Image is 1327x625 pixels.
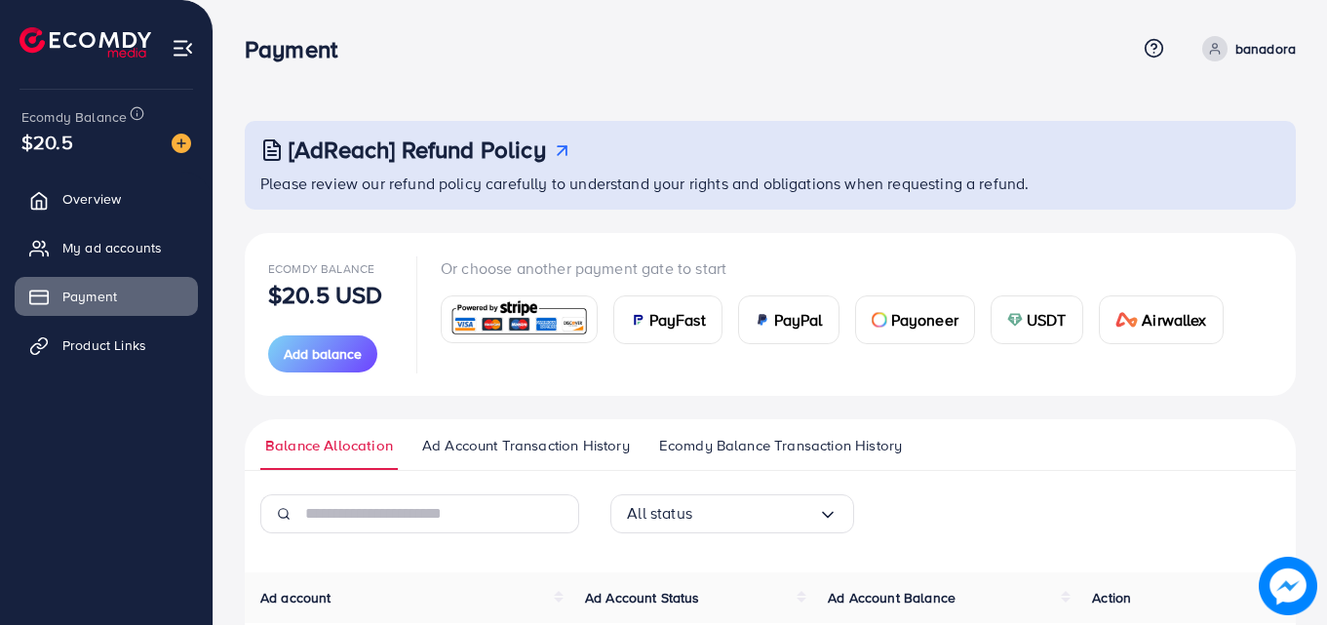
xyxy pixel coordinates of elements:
[1027,308,1067,332] span: USDT
[284,344,362,364] span: Add balance
[828,588,956,607] span: Ad Account Balance
[1007,312,1023,328] img: card
[855,295,975,344] a: cardPayoneer
[649,308,706,332] span: PayFast
[441,295,598,343] a: card
[268,283,382,306] p: $20.5 USD
[21,128,73,156] span: $20.5
[245,35,353,63] h3: Payment
[15,326,198,365] a: Product Links
[441,256,1239,280] p: Or choose another payment gate to start
[872,312,887,328] img: card
[627,498,692,528] span: All status
[991,295,1083,344] a: cardUSDT
[692,498,818,528] input: Search for option
[1194,36,1296,61] a: banadora
[260,172,1284,195] p: Please review our refund policy carefully to understand your rights and obligations when requesti...
[15,179,198,218] a: Overview
[62,189,121,209] span: Overview
[1115,312,1139,328] img: card
[891,308,958,332] span: Payoneer
[265,435,393,456] span: Balance Allocation
[613,295,722,344] a: cardPayFast
[1259,557,1317,615] img: image
[62,287,117,306] span: Payment
[610,494,854,533] div: Search for option
[1092,588,1131,607] span: Action
[659,435,902,456] span: Ecomdy Balance Transaction History
[1235,37,1296,60] p: banadora
[15,228,198,267] a: My ad accounts
[268,260,374,277] span: Ecomdy Balance
[15,277,198,316] a: Payment
[1142,308,1206,332] span: Airwallex
[585,588,700,607] span: Ad Account Status
[172,134,191,153] img: image
[630,312,645,328] img: card
[289,136,546,164] h3: [AdReach] Refund Policy
[755,312,770,328] img: card
[20,27,151,58] img: logo
[62,238,162,257] span: My ad accounts
[172,37,194,59] img: menu
[62,335,146,355] span: Product Links
[422,435,630,456] span: Ad Account Transaction History
[260,588,332,607] span: Ad account
[448,298,591,340] img: card
[774,308,823,332] span: PayPal
[21,107,127,127] span: Ecomdy Balance
[738,295,839,344] a: cardPayPal
[1099,295,1224,344] a: cardAirwallex
[268,335,377,372] button: Add balance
